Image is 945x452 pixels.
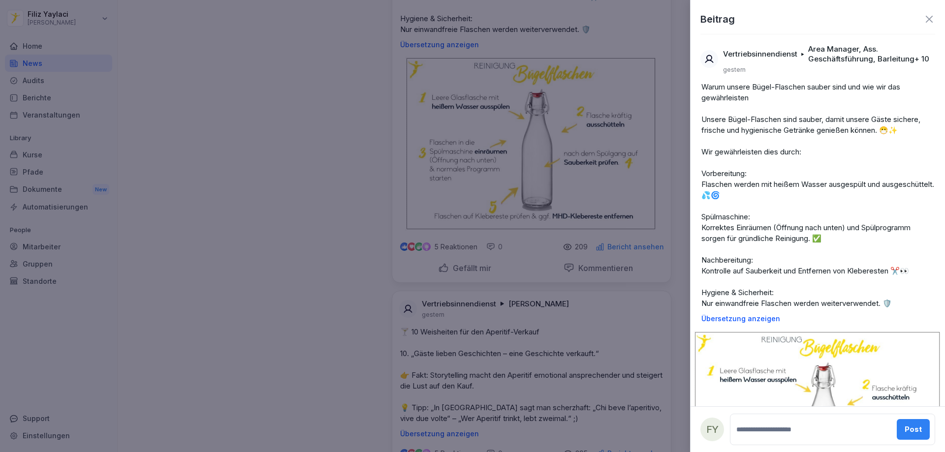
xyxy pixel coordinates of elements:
div: Post [905,424,922,435]
button: Post [897,419,930,440]
p: Warum unsere Bügel-Flaschen sauber sind und wie wir das gewährleisten Unsere Bügel-Flaschen sind ... [701,82,934,309]
p: Area Manager, Ass. Geschäftsführung, Barleitung + 10 [808,44,930,64]
p: gestern [723,66,746,74]
p: Vertriebsinnendienst [723,49,797,59]
div: FY [700,418,724,441]
p: Übersetzung anzeigen [701,315,934,323]
p: Beitrag [700,12,735,27]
